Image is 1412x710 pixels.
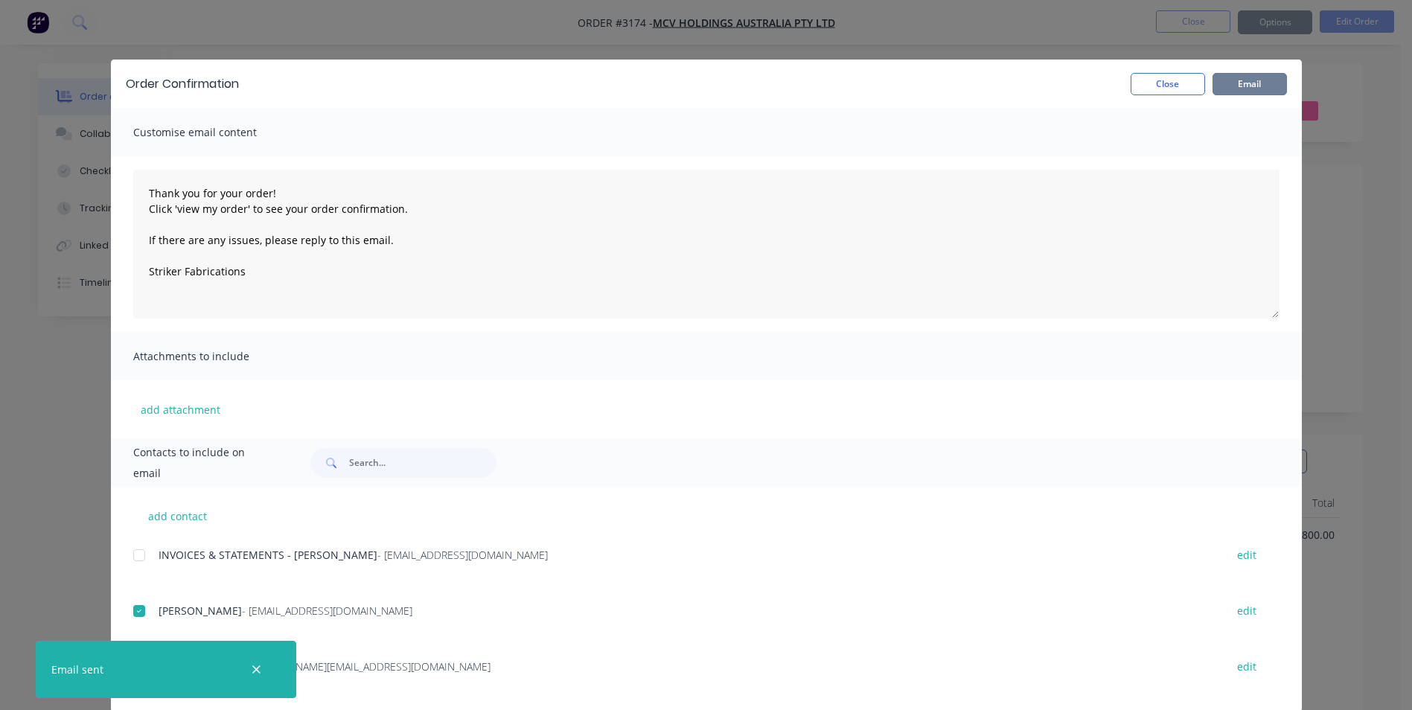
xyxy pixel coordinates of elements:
button: edit [1228,601,1265,621]
span: Customise email content [133,122,297,143]
span: [PERSON_NAME] [159,604,242,618]
div: Email sent [51,662,103,677]
span: - [PERSON_NAME][EMAIL_ADDRESS][DOMAIN_NAME] [242,659,491,674]
span: Contacts to include on email [133,442,274,484]
input: Search... [349,448,496,478]
span: - [EMAIL_ADDRESS][DOMAIN_NAME] [377,548,548,562]
button: add contact [133,505,223,527]
button: Close [1131,73,1205,95]
span: - [EMAIL_ADDRESS][DOMAIN_NAME] [242,604,412,618]
span: INVOICES & STATEMENTS - [PERSON_NAME] [159,548,377,562]
span: Attachments to include [133,346,297,367]
button: edit [1228,656,1265,677]
div: Order Confirmation [126,75,239,93]
textarea: Thank you for your order! Click 'view my order' to see your order confirmation. If there are any ... [133,170,1280,319]
button: add attachment [133,398,228,420]
button: Email [1213,73,1287,95]
button: edit [1228,545,1265,565]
